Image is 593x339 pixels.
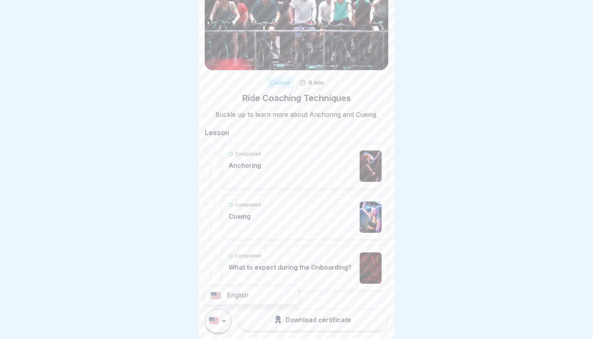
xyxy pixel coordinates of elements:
[235,252,261,259] p: Completed
[205,288,298,303] div: English
[235,201,261,208] p: Completed
[360,252,382,284] img: clxlxe2vn00033b70z6ihwsh2.jpg
[360,150,382,182] img: cljrv5edh05b5eu01nzn1dwy7.jpg
[229,212,261,220] p: Cueing
[235,150,261,158] p: Completed
[229,161,261,169] p: Anchoring
[211,292,221,299] img: us.svg
[360,201,382,233] img: cljrv5fe805bbeu01q3vbo0ek.jpg
[229,263,351,271] p: What to expect during the Onboarding?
